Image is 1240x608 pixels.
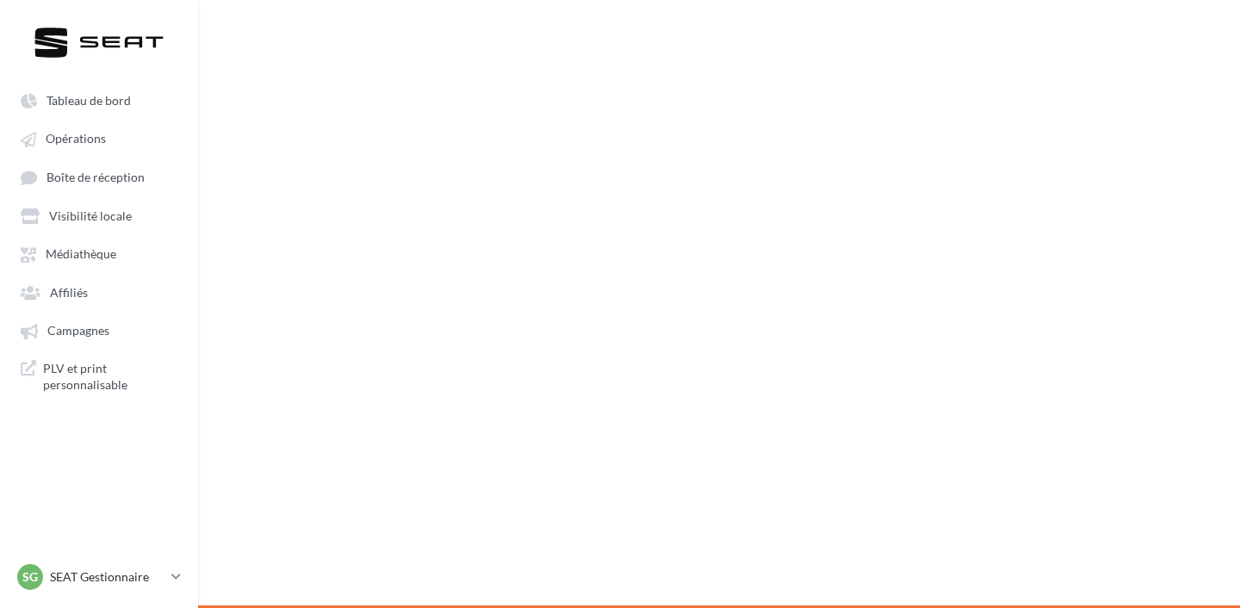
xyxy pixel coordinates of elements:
[10,122,188,153] a: Opérations
[46,247,116,262] span: Médiathèque
[43,360,177,394] span: PLV et print personnalisable
[46,170,145,184] span: Boîte de réception
[47,324,109,338] span: Campagnes
[10,353,188,400] a: PLV et print personnalisable
[46,132,106,146] span: Opérations
[10,84,188,115] a: Tableau de bord
[46,93,131,108] span: Tableau de bord
[50,285,88,300] span: Affiliés
[10,238,188,269] a: Médiathèque
[10,276,188,307] a: Affiliés
[10,314,188,345] a: Campagnes
[10,161,188,193] a: Boîte de réception
[50,568,164,586] p: SEAT Gestionnaire
[14,561,184,593] a: SG SEAT Gestionnaire
[10,200,188,231] a: Visibilité locale
[49,208,132,223] span: Visibilité locale
[22,568,38,586] span: SG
